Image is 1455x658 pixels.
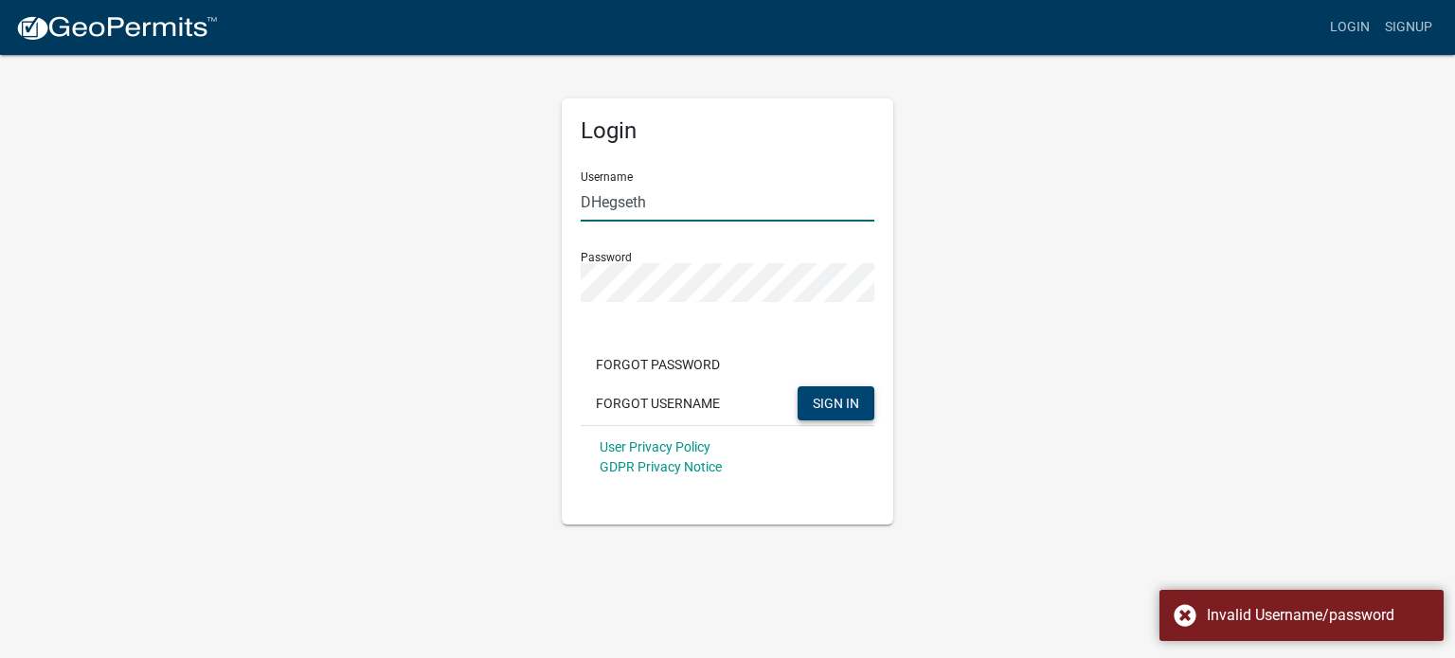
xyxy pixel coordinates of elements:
a: GDPR Privacy Notice [600,459,722,474]
button: Forgot Username [581,386,735,420]
a: Signup [1377,9,1440,45]
a: User Privacy Policy [600,439,710,454]
div: Invalid Username/password [1207,604,1429,627]
button: Forgot Password [581,347,735,382]
button: SIGN IN [798,386,874,420]
a: Login [1322,9,1377,45]
h5: Login [581,117,874,145]
span: SIGN IN [813,395,859,410]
